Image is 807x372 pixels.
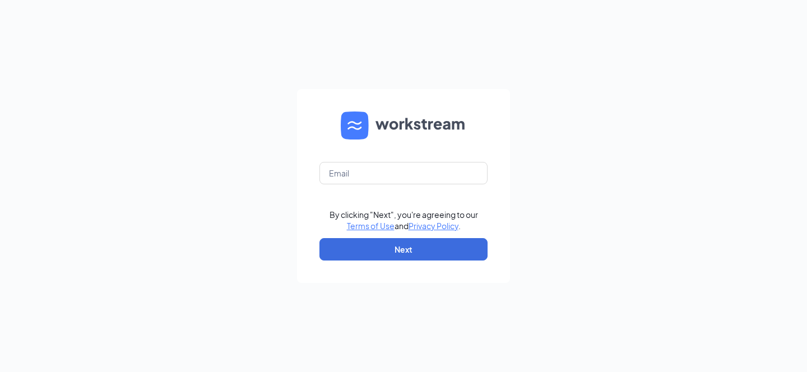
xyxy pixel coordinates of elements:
[319,162,488,184] input: Email
[347,221,395,231] a: Terms of Use
[330,209,478,231] div: By clicking "Next", you're agreeing to our and .
[409,221,458,231] a: Privacy Policy
[341,111,466,139] img: WS logo and Workstream text
[319,238,488,261] button: Next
